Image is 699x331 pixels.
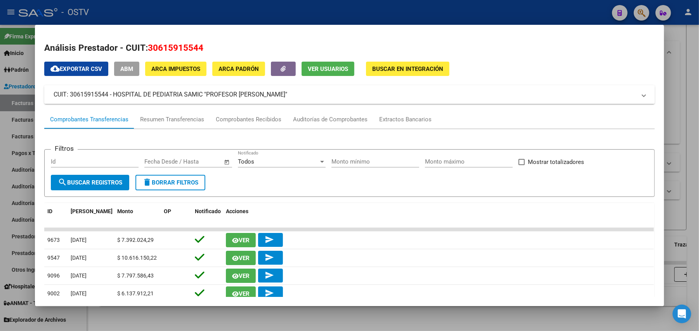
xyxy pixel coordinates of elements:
[366,62,449,76] button: Buscar en Integración
[226,286,256,301] button: Ver
[265,235,274,244] mat-icon: send
[293,115,368,124] div: Auditorías de Comprobantes
[114,62,139,76] button: ABM
[151,66,200,72] span: ARCA Impuestos
[226,233,256,247] button: Ver
[114,203,161,229] datatable-header-cell: Monto
[239,290,250,297] span: Ver
[308,66,348,72] span: Ver Usuarios
[44,41,655,55] h2: Análisis Prestador - CUIT:
[145,62,206,76] button: ARCA Impuestos
[68,203,114,229] datatable-header-cell: Fecha T.
[50,66,102,72] span: Exportar CSV
[47,208,52,214] span: ID
[238,158,254,165] span: Todos
[265,271,274,280] mat-icon: send
[142,179,198,186] span: Borrar Filtros
[117,255,157,261] span: $ 10.616.150,22
[117,290,154,297] span: $ 6.137.912,21
[117,237,154,243] span: $ 7.392.024,29
[226,269,256,283] button: Ver
[142,178,152,187] mat-icon: delete
[135,175,205,190] button: Borrar Filtros
[372,66,443,72] span: Buscar en Integración
[226,251,256,265] button: Ver
[226,208,248,214] span: Acciones
[140,115,204,124] div: Resumen Transferencias
[161,203,192,229] datatable-header-cell: OP
[379,115,432,124] div: Extractos Bancarios
[120,66,133,72] span: ABM
[71,255,87,261] span: [DATE]
[44,203,68,229] datatable-header-cell: ID
[239,272,250,279] span: Ver
[195,208,221,214] span: Notificado
[50,64,60,73] mat-icon: cloud_download
[164,208,171,214] span: OP
[265,253,274,262] mat-icon: send
[212,62,265,76] button: ARCA Padrón
[239,237,250,244] span: Ver
[223,203,654,229] datatable-header-cell: Acciones
[71,290,87,297] span: [DATE]
[71,237,87,243] span: [DATE]
[302,62,354,76] button: Ver Usuarios
[44,85,655,104] mat-expansion-panel-header: CUIT: 30615915544 - HOSPITAL DE PEDIATRIA SAMIC "PROFESOR [PERSON_NAME]"
[673,305,691,323] div: Open Intercom Messenger
[51,143,78,153] h3: Filtros
[265,288,274,298] mat-icon: send
[148,43,203,53] span: 30615915544
[71,208,113,214] span: [PERSON_NAME]
[47,237,60,243] span: 9673
[58,179,122,186] span: Buscar Registros
[47,255,60,261] span: 9547
[58,178,67,187] mat-icon: search
[144,158,176,165] input: Fecha inicio
[216,115,281,124] div: Comprobantes Recibidos
[117,208,133,214] span: Monto
[219,66,259,72] span: ARCA Padrón
[47,272,60,279] span: 9096
[192,203,223,229] datatable-header-cell: Notificado
[54,90,636,99] mat-panel-title: CUIT: 30615915544 - HOSPITAL DE PEDIATRIA SAMIC "PROFESOR [PERSON_NAME]"
[239,255,250,262] span: Ver
[50,115,128,124] div: Comprobantes Transferencias
[183,158,220,165] input: Fecha fin
[51,175,129,190] button: Buscar Registros
[117,272,154,279] span: $ 7.797.586,43
[44,62,108,76] button: Exportar CSV
[47,290,60,297] span: 9002
[223,158,232,167] button: Open calendar
[528,157,584,167] span: Mostrar totalizadores
[71,272,87,279] span: [DATE]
